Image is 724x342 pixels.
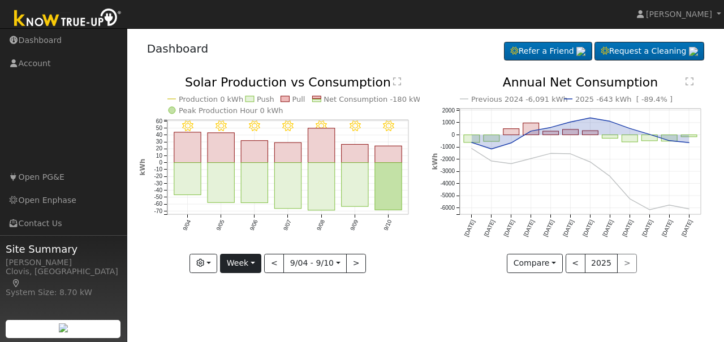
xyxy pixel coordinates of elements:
[220,254,261,273] button: Week
[622,135,638,142] rect: onclick=""
[641,219,654,237] text: [DATE]
[442,119,455,125] text: 1000
[241,141,268,163] rect: onclick=""
[530,130,532,132] circle: onclick=""
[543,131,559,135] rect: onclick=""
[156,146,162,152] text: 20
[159,159,162,166] text: 0
[483,219,496,237] text: [DATE]
[349,219,359,232] text: 9/09
[208,163,234,203] rect: onclick=""
[182,219,192,232] text: 9/04
[646,10,712,19] span: [PERSON_NAME]
[550,127,552,129] circle: onclick=""
[156,125,162,131] text: 50
[346,254,366,273] button: >
[688,142,690,144] circle: onclick=""
[686,77,693,86] text: 
[6,257,121,269] div: [PERSON_NAME]
[440,205,455,211] text: -6000
[154,194,162,200] text: -50
[530,158,532,160] circle: onclick=""
[156,132,162,138] text: 40
[510,142,512,144] circle: onclick=""
[342,163,368,207] rect: onclick=""
[471,141,473,144] circle: onclick=""
[669,204,671,206] circle: onclick=""
[669,140,671,142] circle: onclick=""
[393,77,401,86] text: 
[342,145,368,163] rect: onclick=""
[503,129,519,135] rect: onclick=""
[503,219,516,237] text: [DATE]
[383,121,394,132] i: 9/10 - MostlyClear
[503,75,658,89] text: Annual Net Consumption
[575,95,673,103] text: 2025 -643 kWh [ -89.4% ]
[440,144,455,150] text: -1000
[464,135,480,142] rect: onclick=""
[523,123,539,135] rect: onclick=""
[147,42,209,55] a: Dashboard
[589,161,592,163] circle: onclick=""
[570,153,572,155] circle: onclick=""
[11,279,21,288] a: Map
[59,323,68,332] img: retrieve
[308,163,334,210] rect: onclick=""
[375,163,402,210] rect: onclick=""
[316,121,327,132] i: 9/08 - Clear
[154,201,162,207] text: -60
[451,132,455,138] text: 0
[576,47,585,56] img: retrieve
[283,254,347,273] button: 9/04 - 9/10
[174,132,200,163] rect: onclick=""
[504,42,592,61] a: Refer a Friend
[274,163,301,209] rect: onclick=""
[179,106,283,115] text: Peak Production Hour 0 kWh
[442,107,455,114] text: 2000
[471,148,473,150] circle: onclick=""
[471,95,568,103] text: Previous 2024 -6,091 kWh
[216,121,227,132] i: 9/05 - Clear
[349,121,360,132] i: 9/09 - Clear
[156,153,162,159] text: 10
[609,175,611,178] circle: onclick=""
[308,128,334,163] rect: onclick=""
[583,131,598,135] rect: onclick=""
[680,219,693,237] text: [DATE]
[248,219,258,232] text: 9/06
[179,95,243,103] text: Production 0 kWh
[154,174,162,180] text: -20
[629,127,631,129] circle: onclick=""
[649,209,651,211] circle: onclick=""
[602,135,618,138] rect: onclick=""
[382,219,393,232] text: 9/10
[440,180,455,187] text: -4000
[523,219,536,237] text: [DATE]
[566,254,585,273] button: <
[507,254,563,273] button: Compare
[440,156,455,162] text: -2000
[154,187,162,193] text: -40
[208,133,234,163] rect: onclick=""
[562,219,575,237] text: [DATE]
[185,75,391,89] text: Solar Production vs Consumption
[174,163,200,195] rect: onclick=""
[689,47,698,56] img: retrieve
[463,219,476,237] text: [DATE]
[6,266,121,289] div: Clovis, [GEOGRAPHIC_DATA]
[316,219,326,232] text: 9/08
[629,198,631,200] circle: onclick=""
[156,118,162,124] text: 60
[563,129,579,135] rect: onclick=""
[6,287,121,298] div: System Size: 8.70 kW
[609,120,611,123] circle: onclick=""
[182,121,193,132] i: 9/04 - Clear
[139,159,146,176] text: kWh
[215,219,225,232] text: 9/05
[324,95,425,103] text: Net Consumption -180 kWh
[585,254,618,273] button: 2025
[661,219,674,237] text: [DATE]
[542,219,555,237] text: [DATE]
[589,117,592,119] circle: onclick=""
[241,163,268,203] rect: onclick=""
